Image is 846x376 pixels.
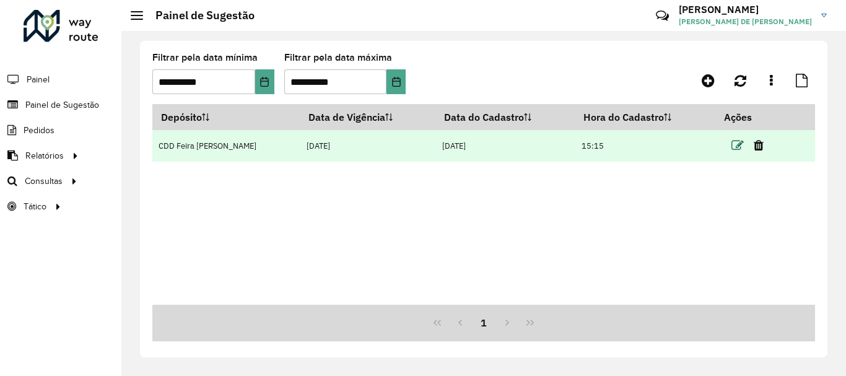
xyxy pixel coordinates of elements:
span: Tático [24,200,46,213]
h2: Painel de Sugestão [143,9,255,22]
th: Hora do Cadastro [575,104,715,130]
th: Data do Cadastro [435,104,575,130]
label: Filtrar pela data mínima [152,50,258,65]
span: Relatórios [25,149,64,162]
span: Pedidos [24,124,55,137]
span: Painel [27,73,50,86]
td: CDD Feira [PERSON_NAME] [152,130,300,162]
td: [DATE] [300,130,435,162]
a: Excluir [754,137,764,154]
button: 1 [472,311,495,334]
button: Choose Date [255,69,274,94]
th: Ações [715,104,790,130]
th: Data de Vigência [300,104,435,130]
span: [PERSON_NAME] DE [PERSON_NAME] [679,16,812,27]
label: Filtrar pela data máxima [284,50,392,65]
span: Consultas [25,175,63,188]
a: Editar [731,137,744,154]
button: Choose Date [386,69,406,94]
h3: [PERSON_NAME] [679,4,812,15]
th: Depósito [152,104,300,130]
td: 15:15 [575,130,715,162]
span: Painel de Sugestão [25,98,99,111]
a: Contato Rápido [649,2,676,29]
td: [DATE] [435,130,575,162]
